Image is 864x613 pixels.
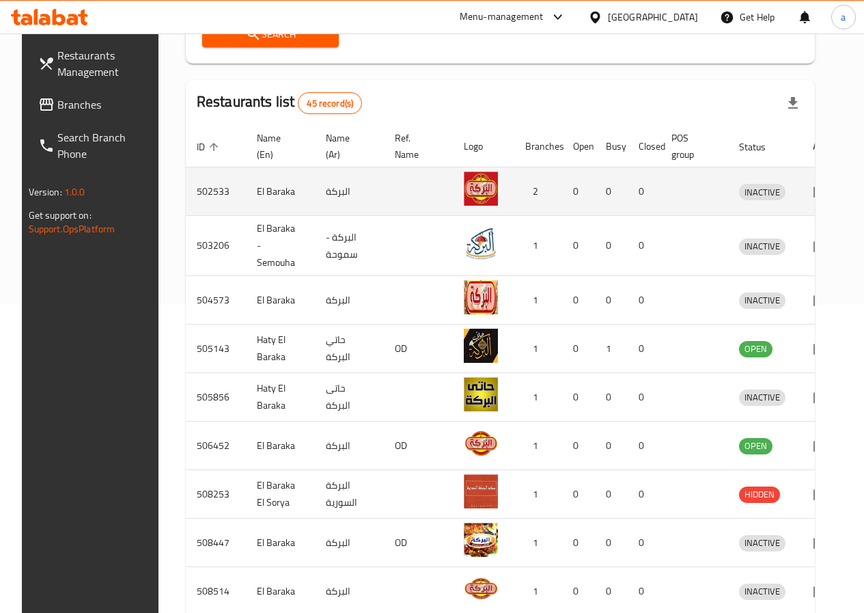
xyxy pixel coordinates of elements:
[315,216,384,276] td: البركة - سموحة
[628,276,660,325] td: 0
[246,325,315,373] td: Haty El Baraka
[595,470,628,519] td: 0
[246,276,315,325] td: El Baraka
[595,373,628,422] td: 0
[315,373,384,422] td: حاتى البركة
[739,139,783,155] span: Status
[395,130,436,163] span: Ref. Name
[739,438,772,454] span: OPEN
[562,422,595,470] td: 0
[739,390,785,406] div: INACTIVE
[29,220,115,238] a: Support.OpsPlatform
[514,373,562,422] td: 1
[841,10,846,25] span: a
[298,92,362,114] div: Total records count
[186,519,246,567] td: 508447
[595,276,628,325] td: 0
[802,126,849,167] th: Action
[464,426,498,460] img: El Baraka
[595,167,628,216] td: 0
[57,96,155,113] span: Branches
[27,88,166,121] a: Branches
[595,216,628,276] td: 0
[464,329,498,363] img: Haty El Baraka
[739,292,785,309] div: INACTIVE
[514,276,562,325] td: 1
[246,470,315,519] td: El Baraka El Sorya
[739,390,785,405] span: INACTIVE
[213,26,328,43] span: Search
[813,340,838,357] div: Menu
[186,373,246,422] td: 505856
[595,519,628,567] td: 0
[739,535,785,551] span: INACTIVE
[202,22,339,47] button: Search
[562,373,595,422] td: 0
[562,325,595,373] td: 0
[57,47,155,80] span: Restaurants Management
[464,377,498,411] img: Haty El Baraka
[186,276,246,325] td: 504573
[671,130,712,163] span: POS group
[739,185,785,200] span: INACTIVE
[813,583,838,599] div: Menu
[628,422,660,470] td: 0
[315,519,384,567] td: البركة
[813,183,838,200] div: Menu
[315,167,384,216] td: البركة
[739,487,780,503] div: HIDDEN
[514,126,562,167] th: Branches
[186,470,246,519] td: 508253
[298,97,361,110] span: 45 record(s)
[384,422,453,470] td: OD
[595,126,628,167] th: Busy
[739,239,785,254] span: INACTIVE
[514,519,562,567] td: 1
[315,276,384,325] td: البركة
[464,226,498,260] img: El Baraka - Semouha
[64,183,85,201] span: 1.0.0
[813,238,838,254] div: Menu
[813,389,838,405] div: Menu
[562,126,595,167] th: Open
[514,470,562,519] td: 1
[739,239,785,255] div: INACTIVE
[246,216,315,276] td: El Baraka - Semouha
[514,216,562,276] td: 1
[186,216,246,276] td: 503206
[315,325,384,373] td: حاتي البركة
[739,487,780,502] span: HIDDEN
[628,373,660,422] td: 0
[514,325,562,373] td: 1
[29,183,62,201] span: Version:
[595,422,628,470] td: 0
[813,486,838,502] div: Menu
[464,474,498,508] img: El Baraka El Sorya
[246,373,315,422] td: Haty El Baraka
[186,167,246,216] td: 502533
[29,206,92,224] span: Get support on:
[27,39,166,88] a: Restaurants Management
[608,10,698,25] div: [GEOGRAPHIC_DATA]
[464,280,498,314] img: El Baraka
[813,292,838,308] div: Menu
[628,126,660,167] th: Closed
[464,523,498,557] img: El Baraka
[562,276,595,325] td: 0
[739,341,772,357] span: OPEN
[514,422,562,470] td: 1
[562,167,595,216] td: 0
[384,519,453,567] td: OD
[315,422,384,470] td: البركة
[460,9,544,25] div: Menu-management
[246,167,315,216] td: El Baraka
[326,130,367,163] span: Name (Ar)
[57,129,155,162] span: Search Branch Phone
[777,87,809,120] div: Export file
[739,584,785,599] span: INACTIVE
[453,126,514,167] th: Logo
[197,92,362,114] h2: Restaurants list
